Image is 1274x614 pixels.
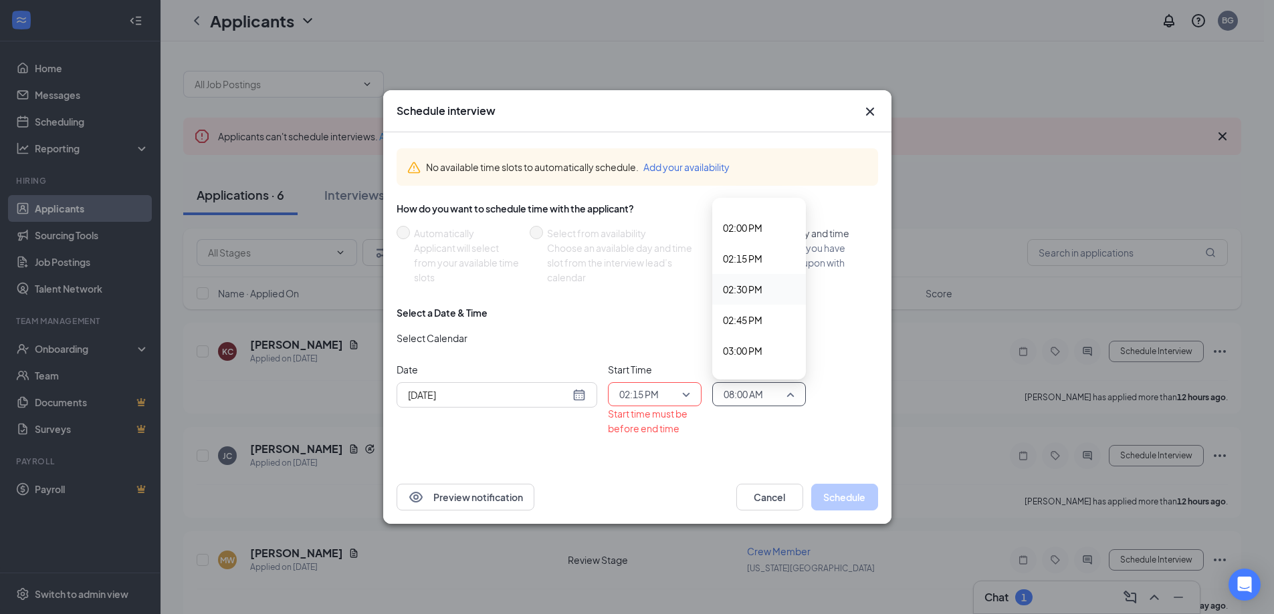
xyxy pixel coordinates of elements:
button: Schedule [811,484,878,510]
svg: Warning [407,161,421,174]
span: 03:00 PM [723,343,762,358]
button: Close [862,104,878,120]
span: 08:00 AM [724,384,763,404]
span: Start Time [608,362,702,377]
div: Open Intercom Messenger [1229,569,1261,601]
div: No available time slots to automatically schedule. [426,160,867,174]
div: Start time must be before end time [608,406,702,436]
div: Choose an available day and time slot from the interview lead’s calendar [547,241,706,285]
div: Automatically [414,226,519,241]
div: Applicant will select from your available time slots [414,241,519,285]
h3: Schedule interview [397,104,496,118]
span: Date [397,362,597,377]
span: 02:00 PM [723,220,762,235]
span: 02:15 PM [619,384,659,404]
button: EyePreview notification [397,484,534,510]
input: Aug 30, 2025 [408,388,570,402]
button: Add your availability [643,160,730,174]
span: 02:30 PM [723,282,762,297]
div: Select from availability [547,226,706,241]
div: Select a Date & Time [397,306,488,319]
span: Select Calendar [397,331,467,345]
svg: Cross [862,104,878,120]
div: How do you want to schedule time with the applicant? [397,202,878,215]
span: 02:15 PM [723,251,762,266]
button: Cancel [736,484,803,510]
span: 02:45 PM [723,313,762,327]
svg: Eye [408,489,424,505]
